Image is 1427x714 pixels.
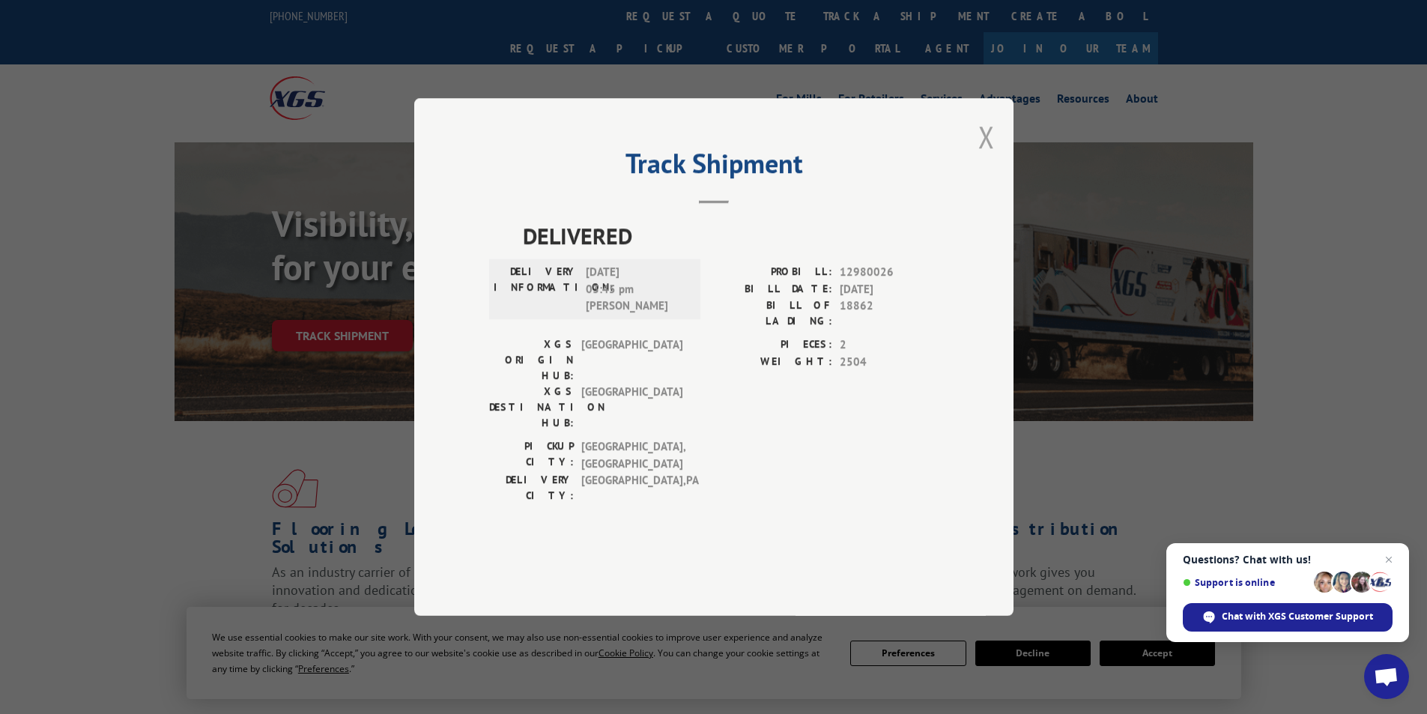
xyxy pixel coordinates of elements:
div: Chat with XGS Customer Support [1183,603,1393,632]
span: 12980026 [840,264,939,281]
label: PIECES: [714,336,832,354]
label: DELIVERY CITY: [489,472,574,503]
span: 2504 [840,354,939,371]
label: PROBILL: [714,264,832,281]
div: Open chat [1364,654,1409,699]
span: Support is online [1183,577,1309,588]
label: DELIVERY INFORMATION: [494,264,578,315]
span: Close chat [1380,551,1398,569]
span: Chat with XGS Customer Support [1222,610,1373,623]
label: BILL DATE: [714,281,832,298]
span: Questions? Chat with us! [1183,554,1393,566]
label: PICKUP CITY: [489,438,574,472]
span: [DATE] 03:45 pm [PERSON_NAME] [586,264,687,315]
button: Close modal [978,117,995,157]
label: XGS DESTINATION HUB: [489,384,574,431]
span: [GEOGRAPHIC_DATA] [581,384,682,431]
span: 2 [840,336,939,354]
span: [GEOGRAPHIC_DATA] , [GEOGRAPHIC_DATA] [581,438,682,472]
label: XGS ORIGIN HUB: [489,336,574,384]
span: [GEOGRAPHIC_DATA] , PA [581,472,682,503]
span: 18862 [840,297,939,329]
h2: Track Shipment [489,153,939,181]
span: [DATE] [840,281,939,298]
span: [GEOGRAPHIC_DATA] [581,336,682,384]
label: BILL OF LADING: [714,297,832,329]
span: DELIVERED [523,219,939,252]
label: WEIGHT: [714,354,832,371]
